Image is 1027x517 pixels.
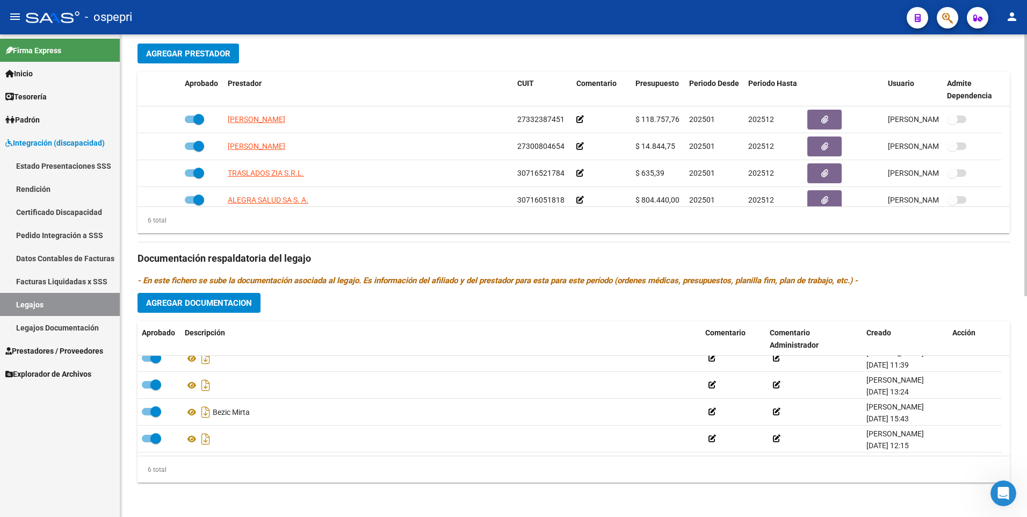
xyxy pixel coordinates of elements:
i: Descargar documento [199,377,213,394]
span: $ 14.844,75 [635,142,675,150]
span: [PERSON_NAME] [866,403,924,411]
span: [DATE] 15:43 [866,414,909,423]
span: [PERSON_NAME] [228,142,285,150]
span: Inicio [5,68,33,80]
i: - En este fichero se sube la documentación asociada al legajo. Es información del afiliado y del ... [138,276,858,285]
span: 30716521784 [517,169,565,177]
span: Comentario Administrador [770,328,819,349]
span: Padrón [5,114,40,126]
datatable-header-cell: Acción [948,321,1002,357]
mat-icon: menu [9,10,21,23]
datatable-header-cell: Usuario [884,72,943,107]
datatable-header-cell: Aprobado [138,321,180,357]
span: ALEGRA SALUD SA S. A. [228,196,308,204]
span: Integración (discapacidad) [5,137,105,149]
span: 202512 [748,169,774,177]
span: [DATE] 13:24 [866,387,909,396]
datatable-header-cell: Comentario Administrador [765,321,862,357]
i: Descargar documento [199,430,213,448]
i: Descargar documento [199,350,213,367]
span: Prestador [228,79,262,88]
span: Aprobado [185,79,218,88]
span: Creado [866,328,891,337]
span: $ 118.757,76 [635,115,679,124]
div: 6 total [138,464,167,476]
datatable-header-cell: Creado [862,321,948,357]
span: Aprobado [142,328,175,337]
span: 202501 [689,196,715,204]
span: 202501 [689,142,715,150]
span: 202501 [689,115,715,124]
datatable-header-cell: Comentario [701,321,765,357]
span: [PERSON_NAME] [DATE] [888,169,972,177]
span: - ospepri [85,5,132,29]
span: Usuario [888,79,914,88]
span: Admite Dependencia [947,79,992,100]
span: Periodo Hasta [748,79,797,88]
span: [PERSON_NAME] [866,429,924,438]
span: $ 635,39 [635,169,664,177]
span: Presupuesto [635,79,679,88]
div: Bezic Mirta [185,404,697,421]
span: Comentario [705,328,746,337]
span: [PERSON_NAME] [DATE] [888,196,972,204]
datatable-header-cell: Descripción [180,321,701,357]
button: Agregar Prestador [138,44,239,63]
span: [PERSON_NAME] [866,376,924,384]
datatable-header-cell: Prestador [223,72,513,107]
span: CUIT [517,79,534,88]
span: 202512 [748,142,774,150]
mat-icon: person [1006,10,1018,23]
span: 27332387451 [517,115,565,124]
datatable-header-cell: Presupuesto [631,72,685,107]
span: Periodo Desde [689,79,739,88]
span: 30716051818 [517,196,565,204]
datatable-header-cell: Aprobado [180,72,223,107]
span: [PERSON_NAME] [866,349,924,357]
i: Descargar documento [199,404,213,421]
span: 202512 [748,115,774,124]
button: Agregar Documentacion [138,293,261,313]
span: [PERSON_NAME] [228,115,285,124]
datatable-header-cell: CUIT [513,72,572,107]
datatable-header-cell: Periodo Hasta [744,72,803,107]
span: Prestadores / Proveedores [5,345,103,357]
span: Acción [952,328,975,337]
span: [DATE] 11:39 [866,361,909,369]
span: 202512 [748,196,774,204]
span: Comentario [576,79,617,88]
iframe: Intercom live chat [990,480,1016,506]
div: 6 total [138,214,167,226]
span: Descripción [185,328,225,337]
datatable-header-cell: Periodo Desde [685,72,744,107]
h3: Documentación respaldatoria del legajo [138,251,1010,266]
span: $ 804.440,00 [635,196,679,204]
span: [PERSON_NAME] [DATE] [888,142,972,150]
span: Agregar Prestador [146,49,230,59]
span: 202501 [689,169,715,177]
span: [PERSON_NAME] [DATE] [888,115,972,124]
datatable-header-cell: Admite Dependencia [943,72,1002,107]
span: Agregar Documentacion [146,298,252,308]
span: Firma Express [5,45,61,56]
datatable-header-cell: Comentario [572,72,631,107]
span: [DATE] 12:15 [866,441,909,450]
span: TRASLADOS ZIA S.R.L. [228,169,304,177]
span: Tesorería [5,91,47,103]
span: Explorador de Archivos [5,368,91,380]
span: 27300804654 [517,142,565,150]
